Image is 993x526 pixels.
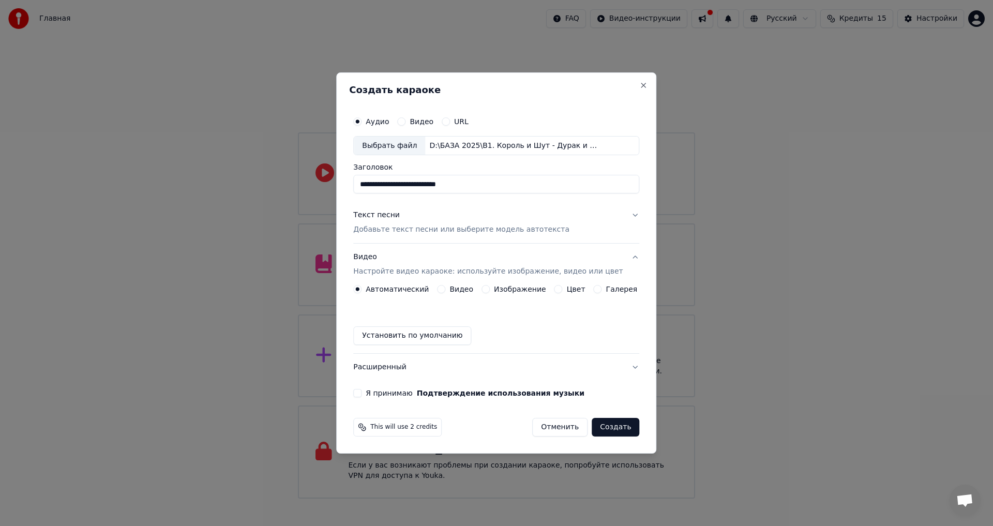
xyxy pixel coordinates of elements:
[353,354,639,381] button: Расширенный
[606,285,638,293] label: Галерея
[425,141,601,151] div: D:\БАЗА 2025\B1. Король и Шут - Дурак и молния.[MEDICAL_DATA]
[353,202,639,244] button: Текст песниДобавьте текст песни или выберите модель автотекста
[366,118,389,125] label: Аудио
[349,85,643,95] h2: Создать караоке
[567,285,585,293] label: Цвет
[353,285,639,353] div: ВидеоНастройте видео караоке: используйте изображение, видео или цвет
[494,285,546,293] label: Изображение
[449,285,473,293] label: Видео
[353,266,623,277] p: Настройте видео караоке: используйте изображение, видео или цвет
[353,164,639,171] label: Заголовок
[532,418,588,437] button: Отменить
[354,137,425,155] div: Выбрать файл
[366,389,584,397] label: Я принимаю
[417,389,584,397] button: Я принимаю
[592,418,639,437] button: Создать
[370,423,437,431] span: This will use 2 credits
[353,326,471,345] button: Установить по умолчанию
[366,285,429,293] label: Автоматический
[410,118,433,125] label: Видео
[454,118,469,125] label: URL
[353,225,569,235] p: Добавьте текст песни или выберите модель автотекста
[353,244,639,285] button: ВидеоНастройте видео караоке: используйте изображение, видео или цвет
[353,252,623,277] div: Видео
[353,211,400,221] div: Текст песни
